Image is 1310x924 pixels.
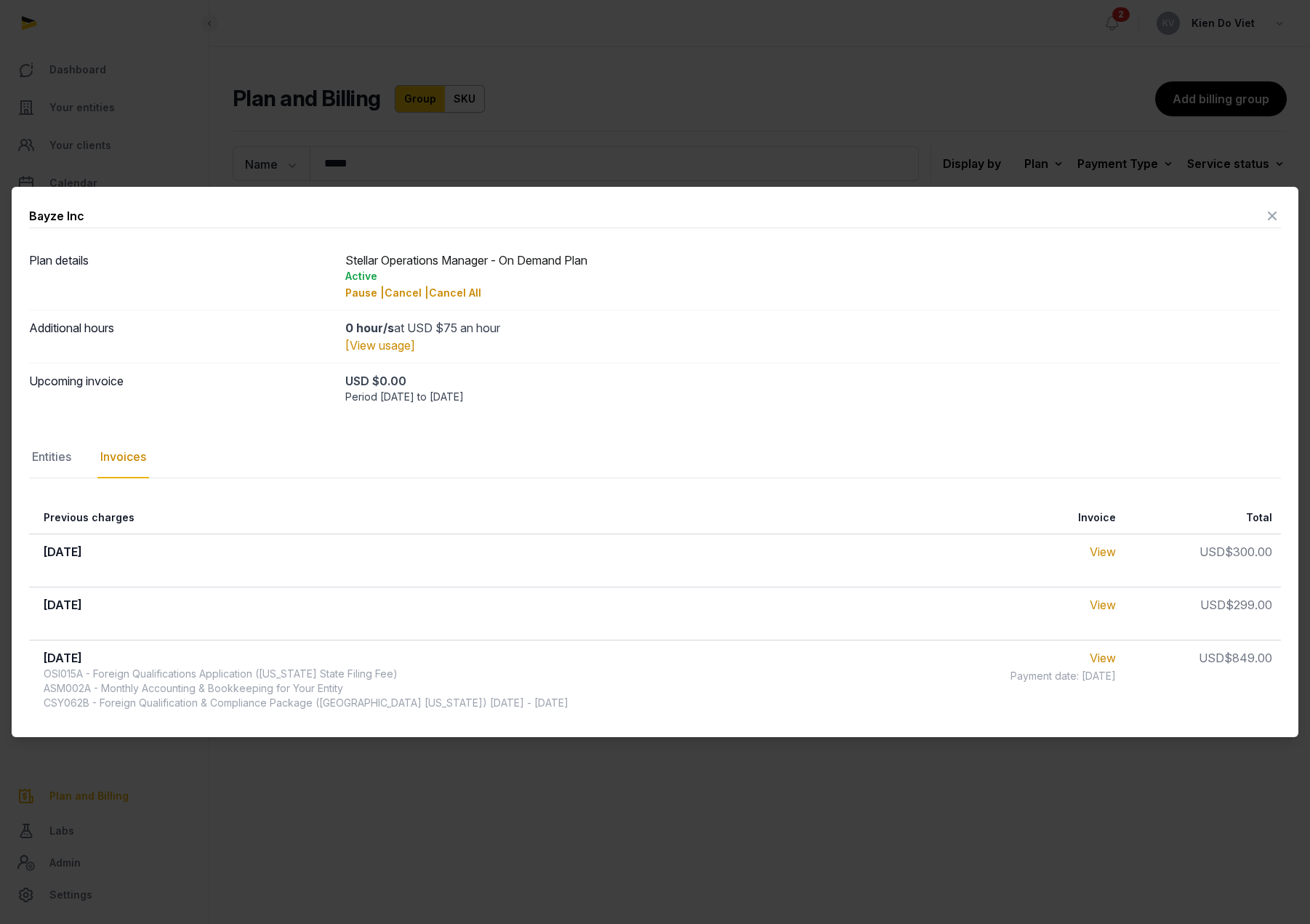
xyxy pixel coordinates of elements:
[916,502,1124,534] th: Invoice
[1090,651,1116,665] a: View
[345,319,1282,337] div: at USD $75 an hour
[29,319,334,354] dt: Additional hours
[1226,598,1272,612] span: $299.00
[29,252,334,301] dt: Plan details
[1224,651,1272,665] span: $849.00
[1200,545,1225,559] span: USD
[345,321,394,335] strong: 0 hour/s
[345,390,1282,404] div: Period [DATE] to [DATE]
[1125,502,1281,534] th: Total
[429,286,481,299] span: Cancel All
[345,252,1282,301] div: Stellar Operations Manager - On Demand Plan
[29,502,916,534] th: Previous charges
[1010,669,1116,683] span: Payment date: [DATE]
[44,667,568,710] div: OSI015A - Foreign Qualifications Application ([US_STATE] State Filing Fee) ASM002A - Monthly Acco...
[44,598,82,612] span: [DATE]
[1225,545,1272,559] span: $300.00
[385,286,429,299] span: Cancel |
[29,207,84,225] div: Bayze Inc
[1090,545,1116,559] a: View
[1199,651,1224,665] span: USD
[44,651,82,665] span: [DATE]
[345,269,1282,284] div: Active
[97,436,149,478] div: Invoices
[345,286,385,299] span: Pause |
[44,545,82,559] span: [DATE]
[345,338,415,353] a: [View usage]
[29,436,1281,478] nav: Tabs
[29,372,334,404] dt: Upcoming invoice
[345,372,1282,390] div: USD $0.00
[1200,598,1226,612] span: USD
[1090,598,1116,612] a: View
[29,436,74,478] div: Entities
